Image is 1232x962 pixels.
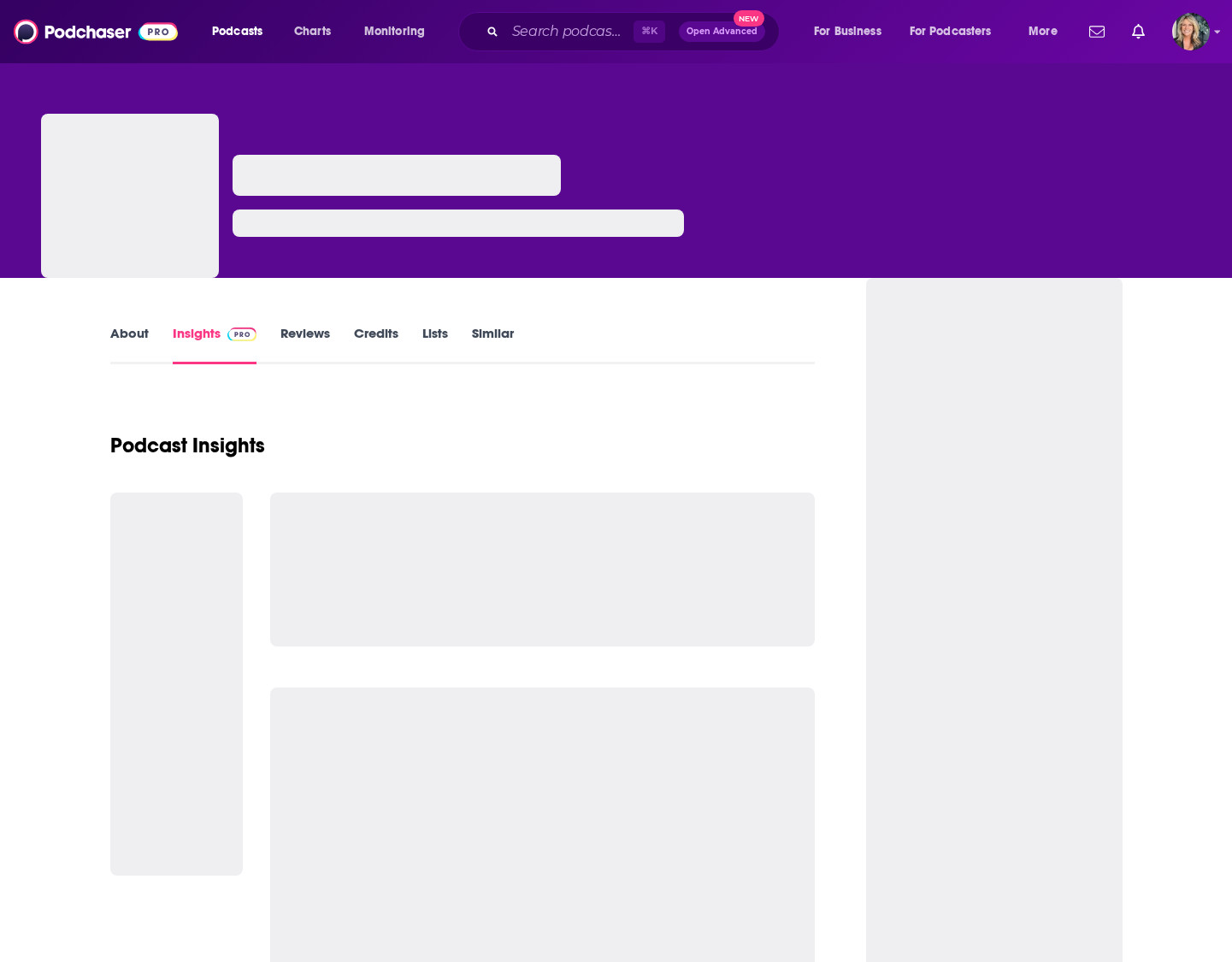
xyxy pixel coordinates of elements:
[814,20,881,44] span: For Business
[687,27,757,36] span: Open Advanced
[280,325,330,364] a: Reviews
[910,20,992,44] span: For Podcasters
[1172,13,1210,50] span: Logged in as lisa.beech
[899,18,1017,45] button: open menu
[422,325,448,364] a: Lists
[1125,17,1152,46] a: Show notifications dropdown
[679,21,765,42] button: Open AdvancedNew
[1017,18,1079,45] button: open menu
[734,10,764,27] span: New
[802,18,903,45] button: open menu
[354,325,398,364] a: Credits
[283,18,341,45] a: Charts
[110,433,265,458] h1: Podcast Insights
[352,18,447,45] button: open menu
[294,20,331,44] span: Charts
[14,15,178,48] img: Podchaser - Follow, Share and Rate Podcasts
[505,18,634,45] input: Search podcasts, credits, & more...
[1172,13,1210,50] img: User Profile
[1172,13,1210,50] button: Show profile menu
[212,20,262,44] span: Podcasts
[472,325,514,364] a: Similar
[1029,20,1058,44] span: More
[1082,17,1111,46] a: Show notifications dropdown
[110,325,149,364] a: About
[227,328,257,341] img: Podchaser Pro
[364,20,425,44] span: Monitoring
[200,18,285,45] button: open menu
[475,12,796,51] div: Search podcasts, credits, & more...
[634,21,665,43] span: ⌘ K
[173,325,257,364] a: InsightsPodchaser Pro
